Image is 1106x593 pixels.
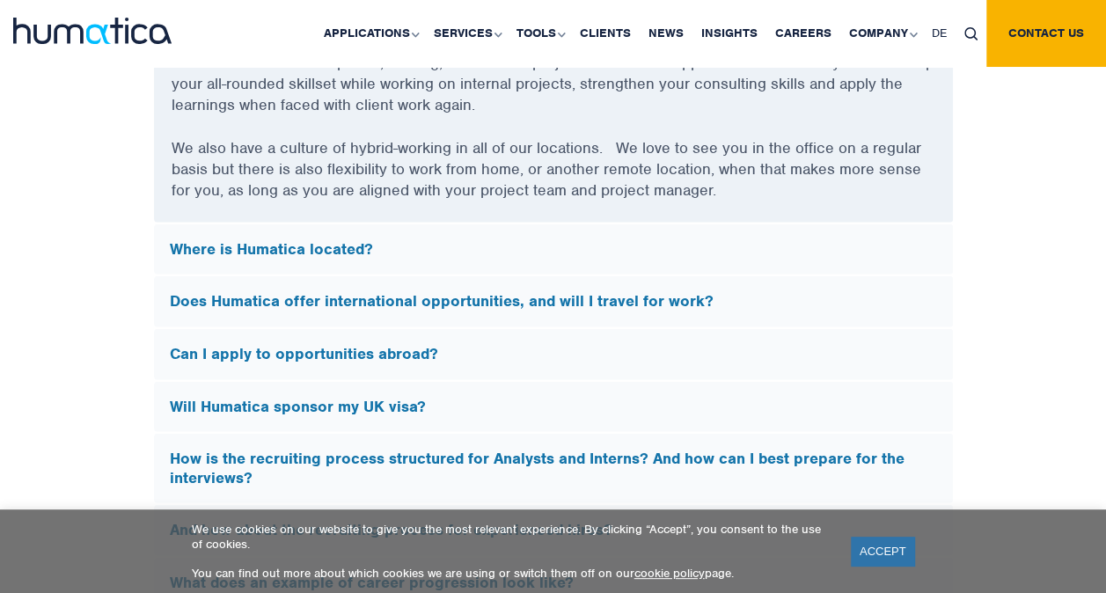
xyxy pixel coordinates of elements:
h5: How is the recruiting process structured for Analysts and Interns? And how can I best prepare for... [170,450,937,487]
span: DE [932,26,947,40]
a: cookie policy [634,566,705,581]
h5: Does Humatica offer international opportunities, and will I travel for work? [170,292,937,311]
h5: Can I apply to opportunities abroad? [170,345,937,364]
h5: Will Humatica sponsor my UK visa? [170,398,937,417]
p: You can find out more about which cookies we are using or switch them off on our page. [192,566,829,581]
h5: Where is Humatica located? [170,240,937,260]
p: We use cookies on our website to give you the most relevant experience. By clicking “Accept”, you... [192,522,829,552]
p: At Humatica the work-life balance is highly valued. As in any consulting role, there will be peri... [172,10,935,137]
img: logo [13,18,172,44]
img: search_icon [964,27,978,40]
p: We also have a culture of hybrid-working in all of our locations. We love to see you in the offic... [172,137,935,223]
a: ACCEPT [851,537,915,566]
